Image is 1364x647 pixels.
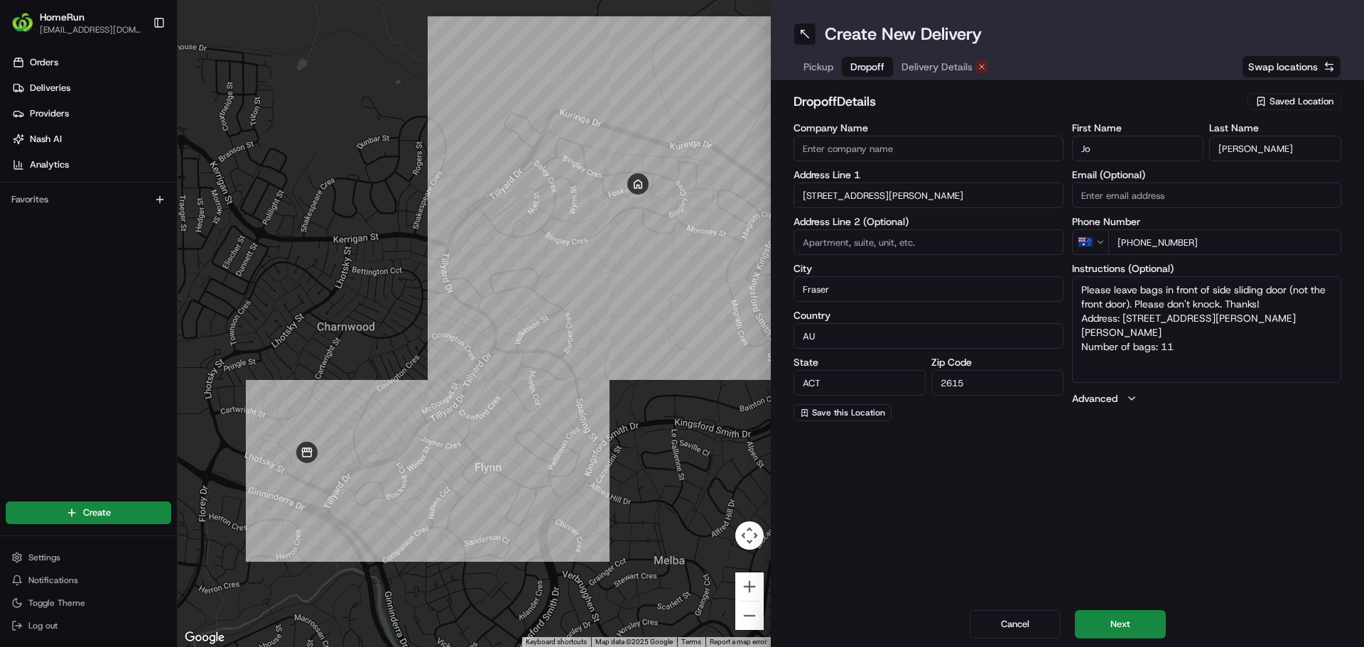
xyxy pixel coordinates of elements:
[794,170,1063,180] label: Address Line 1
[794,276,1063,302] input: Enter city
[803,60,833,74] span: Pickup
[6,77,177,99] a: Deliveries
[14,207,26,219] div: 📗
[14,136,40,161] img: 1736555255976-a54dd68f-1ca7-489b-9aae-adbdc363a1c4
[100,240,172,251] a: Powered byPylon
[1072,170,1342,180] label: Email (Optional)
[48,136,233,150] div: Start new chat
[794,310,1063,320] label: Country
[6,548,171,567] button: Settings
[6,616,171,636] button: Log out
[1242,55,1341,78] button: Swap locations
[735,602,764,630] button: Zoom out
[1209,136,1341,161] input: Enter last name
[11,11,34,34] img: HomeRun
[141,241,172,251] span: Pylon
[931,370,1063,396] input: Enter zip code
[1075,610,1166,638] button: Next
[6,593,171,613] button: Toggle Theme
[6,128,177,151] a: Nash AI
[28,575,78,586] span: Notifications
[30,56,58,69] span: Orders
[30,158,69,171] span: Analytics
[40,10,85,24] button: HomeRun
[1072,391,1342,406] button: Advanced
[120,207,131,219] div: 💻
[931,357,1063,367] label: Zip Code
[1072,263,1342,273] label: Instructions (Optional)
[1072,183,1342,208] input: Enter email address
[794,183,1063,208] input: Enter address
[6,102,177,125] a: Providers
[735,521,764,550] button: Map camera controls
[1209,123,1341,133] label: Last Name
[1072,123,1204,133] label: First Name
[1072,391,1117,406] label: Advanced
[794,370,926,396] input: Enter state
[30,82,70,94] span: Deliveries
[28,206,109,220] span: Knowledge Base
[28,620,58,631] span: Log out
[83,506,111,519] span: Create
[181,629,228,647] img: Google
[14,57,259,80] p: Welcome 👋
[6,6,147,40] button: HomeRunHomeRun[EMAIL_ADDRESS][DOMAIN_NAME]
[134,206,228,220] span: API Documentation
[114,200,234,226] a: 💻API Documentation
[6,51,177,74] a: Orders
[794,123,1063,133] label: Company Name
[1072,136,1204,161] input: Enter first name
[1108,229,1342,255] input: Enter phone number
[1072,217,1342,227] label: Phone Number
[30,133,62,146] span: Nash AI
[1247,92,1341,112] button: Saved Location
[1248,60,1318,74] span: Swap locations
[794,323,1063,349] input: Enter country
[794,263,1063,273] label: City
[6,570,171,590] button: Notifications
[14,14,43,43] img: Nash
[794,229,1063,255] input: Apartment, suite, unit, etc.
[794,217,1063,227] label: Address Line 2 (Optional)
[6,188,171,211] div: Favorites
[812,407,885,418] span: Save this Location
[28,597,85,609] span: Toggle Theme
[526,637,587,647] button: Keyboard shortcuts
[48,150,180,161] div: We're available if you need us!
[850,60,884,74] span: Dropoff
[794,92,1239,112] h2: dropoff Details
[794,136,1063,161] input: Enter company name
[1072,276,1342,383] textarea: Please leave bags in front of side sliding door (not the front door). Please don't knock. Thanks!...
[970,610,1061,638] button: Cancel
[825,23,982,45] h1: Create New Delivery
[595,638,673,646] span: Map data ©2025 Google
[9,200,114,226] a: 📗Knowledge Base
[6,501,171,524] button: Create
[40,24,141,36] button: [EMAIL_ADDRESS][DOMAIN_NAME]
[37,92,234,107] input: Clear
[28,552,60,563] span: Settings
[242,140,259,157] button: Start new chat
[6,153,177,176] a: Analytics
[794,357,926,367] label: State
[794,404,892,421] button: Save this Location
[1270,95,1333,108] span: Saved Location
[681,638,701,646] a: Terms (opens in new tab)
[710,638,767,646] a: Report a map error
[181,629,228,647] a: Open this area in Google Maps (opens a new window)
[735,572,764,601] button: Zoom in
[30,107,69,120] span: Providers
[902,60,973,74] span: Delivery Details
